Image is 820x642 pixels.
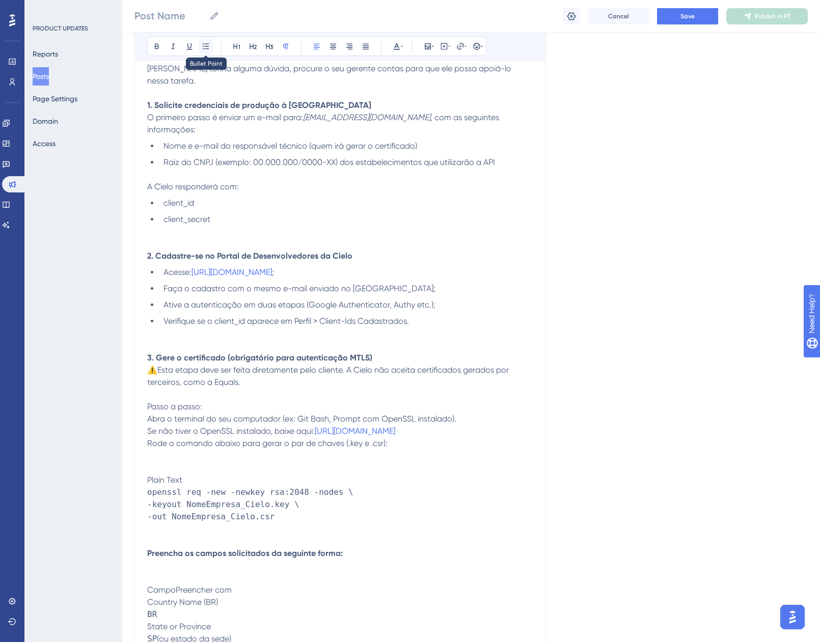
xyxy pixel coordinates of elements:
span: Raiz do CNPJ (exemplo: 00.000.000/0000-XX) dos estabelecimentos que utilizarão a API [163,157,495,167]
strong: 2. Cadastre-se no Portal de Desenvolvedores da Cielo [147,251,352,261]
span: Need Help? [24,3,64,15]
span: BR [147,609,157,619]
a: [URL][DOMAIN_NAME] [315,426,395,436]
span: Plain Text [147,475,182,485]
span: ; [272,267,274,277]
span: Abra o terminal do seu computador (ex: Git Bash, Prompt com OpenSSL instalado). [147,414,456,424]
span: Verifique se o client_id aparece em Perfil > Client-Ids Cadastrados. [163,316,409,326]
strong: 3. Gere o certificado (obrigatório para autenticação MTLS) [147,353,372,362]
iframe: UserGuiding AI Assistant Launcher [777,602,808,632]
span: [PERSON_NAME] tenha alguma dúvida, procure o seu gerente contas para que ele possa apoiá-lo nessa... [147,64,513,86]
span: Faça o cadastro com o mesmo e-mail enviado no [GEOGRAPHIC_DATA]; [163,284,435,293]
span: openssl req -new -newkey rsa:2048 -nodes \ [147,487,353,497]
strong: 1. Solicite credenciais de produção à [GEOGRAPHIC_DATA] [147,100,371,110]
span: Publish in PT [755,12,790,20]
strong: Preencha os campos solicitados da seguinte forma: [147,548,343,558]
span: A Cielo responderá com: [147,182,239,191]
span: Rode o comando abaixo para gerar o par de chaves (.key e .csr): [147,438,388,448]
span: Country Name (BR) [147,597,218,607]
button: Posts [33,67,49,86]
span: O primeiro passo é enviar um e-mail para: [147,113,303,122]
span: client_id [163,198,194,208]
button: Save [657,8,718,24]
button: Domain [33,112,58,130]
span: client_secret [163,214,210,224]
button: Publish in PT [726,8,808,24]
span: Ative a autenticação em duas etapas (Google Authenticator, Authy etc.); [163,300,435,310]
em: [EMAIL_ADDRESS][DOMAIN_NAME] [303,113,430,122]
input: Post Name [134,9,205,23]
span: Se não tiver o OpenSSL instalado, baixe aqui: [147,426,315,436]
span: -keyout NomeEmpresa_Cielo.key \ [147,499,299,509]
span: Passo a passo: [147,402,202,411]
span: Save [680,12,695,20]
span: Nome e e-mail do responsável técnico (quem irá gerar o certificado) [163,141,417,151]
button: Cancel [588,8,649,24]
span: CampoPreencher com [147,585,232,595]
a: [URL][DOMAIN_NAME] [192,267,272,277]
span: Cancel [608,12,629,20]
button: Reports [33,45,58,63]
button: Access [33,134,56,153]
span: State or Province [147,622,211,631]
div: PRODUCT UPDATES [33,24,88,33]
span: -out NomeEmpresa_Cielo.csr [147,512,275,521]
span: ⚠️Esta etapa deve ser feita diretamente pelo cliente. A Cielo não aceita certificados gerados por... [147,365,511,387]
span: Acesse: [163,267,192,277]
button: Page Settings [33,90,77,108]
